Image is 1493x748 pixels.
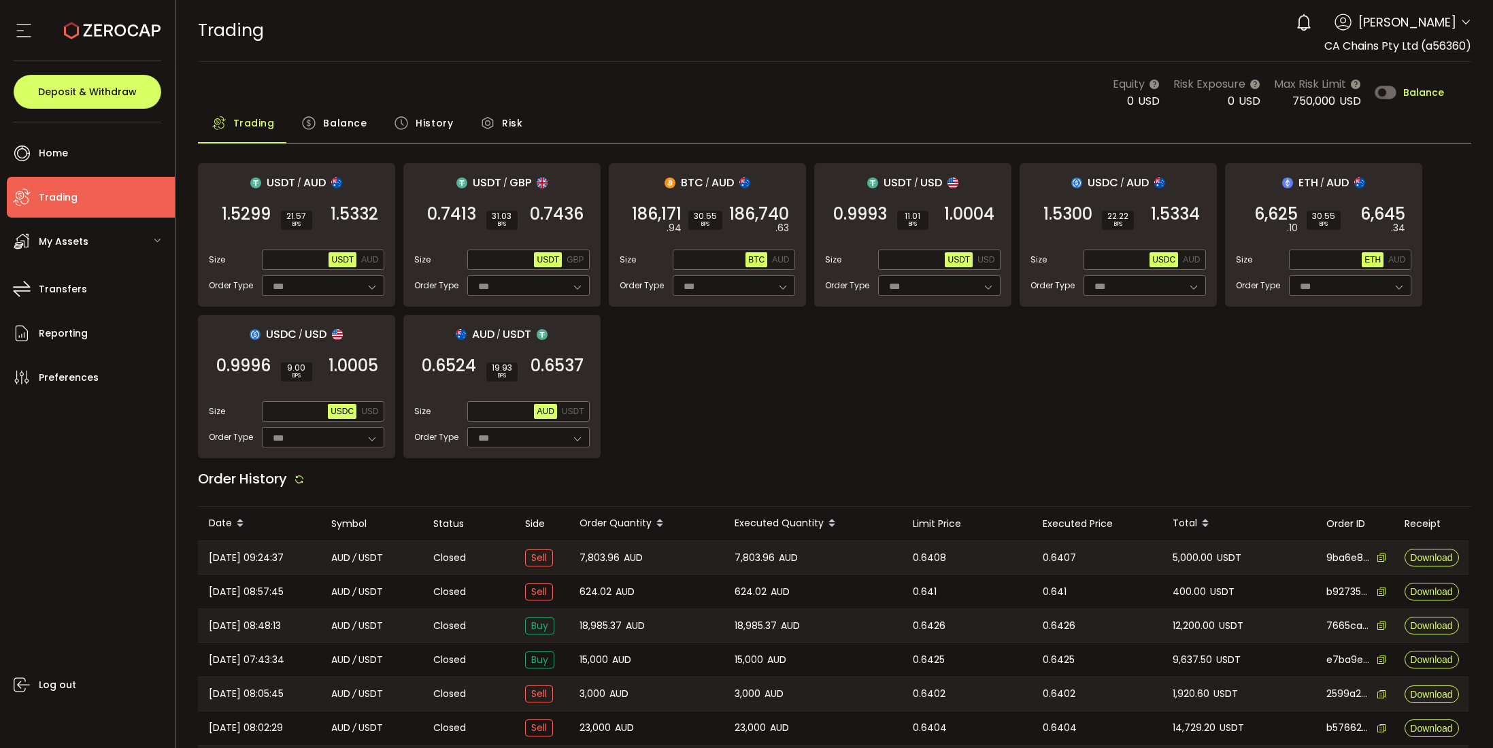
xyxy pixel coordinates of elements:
[1071,177,1082,188] img: usdc_portfolio.svg
[209,720,283,736] span: [DATE] 08:02:29
[1335,601,1493,748] iframe: Chat Widget
[748,255,765,265] span: BTC
[667,221,682,235] em: .94
[1354,177,1365,188] img: aud_portfolio.svg
[735,720,766,736] span: 23,000
[209,550,284,566] span: [DATE] 09:24:37
[331,652,350,668] span: AUD
[537,407,554,416] span: AUD
[1127,93,1134,109] span: 0
[977,255,994,265] span: USD
[329,252,356,267] button: USDT
[1320,177,1324,189] em: /
[1173,686,1209,702] span: 1,920.60
[615,720,634,736] span: AUD
[303,174,326,191] span: AUD
[331,177,342,188] img: aud_portfolio.svg
[299,328,303,341] em: /
[331,686,350,702] span: AUD
[1326,551,1370,565] span: 9ba6e898-b757-436a-9a75-0c757ee03a1f
[525,617,554,634] span: Buy
[711,174,734,191] span: AUD
[771,584,790,600] span: AUD
[514,516,569,532] div: Side
[1173,75,1245,92] span: Risk Exposure
[825,254,841,266] span: Size
[358,618,383,634] span: USDT
[209,652,284,668] span: [DATE] 07:43:34
[914,177,918,189] em: /
[537,177,548,188] img: gbp_portfolio.svg
[1173,720,1215,736] span: 14,729.20
[903,212,923,220] span: 11.01
[1326,619,1370,633] span: 7665ca89-7554-493f-af95-32222863dfaa
[1180,252,1203,267] button: AUD
[1220,720,1244,736] span: USDT
[1405,549,1459,566] button: Download
[567,255,584,265] span: GBP
[944,207,994,221] span: 1.0004
[665,177,675,188] img: btc_portfolio.svg
[329,359,378,373] span: 1.0005
[559,404,587,419] button: USDT
[1339,93,1361,109] span: USD
[1043,207,1092,221] span: 1.5300
[492,212,512,220] span: 31.03
[39,143,68,163] span: Home
[1274,75,1346,92] span: Max Risk Limit
[1173,618,1215,634] span: 12,200.00
[1287,221,1298,235] em: .10
[1216,652,1241,668] span: USDT
[769,252,792,267] button: AUD
[1043,550,1076,566] span: 0.6407
[361,407,378,416] span: USD
[39,279,87,299] span: Transfers
[620,254,636,266] span: Size
[358,584,383,600] span: USDT
[456,329,467,340] img: aud_portfolio.svg
[745,252,767,267] button: BTC
[323,109,367,137] span: Balance
[433,585,466,599] span: Closed
[433,687,466,701] span: Closed
[1405,583,1459,600] button: Download
[1403,88,1444,97] span: Balance
[209,279,253,292] span: Order Type
[1324,38,1471,54] span: CA Chains Pty Ltd (a56360)
[38,87,137,97] span: Deposit & Withdraw
[209,254,225,266] span: Size
[825,279,869,292] span: Order Type
[1312,212,1335,220] span: 30.55
[1138,93,1160,109] span: USD
[352,652,356,668] em: /
[1326,721,1370,735] span: b5766201-d92d-4d89-b14b-a914763fe8c4
[1043,720,1077,736] span: 0.6404
[209,686,284,702] span: [DATE] 08:05:45
[1312,220,1335,228] i: BPS
[331,407,354,416] span: USDC
[1360,207,1405,221] span: 6,645
[286,220,307,228] i: BPS
[620,279,664,292] span: Order Type
[884,174,912,191] span: USDT
[694,220,717,228] i: BPS
[1152,255,1175,265] span: USDC
[1282,177,1293,188] img: eth_portfolio.svg
[331,584,350,600] span: AUD
[729,207,789,221] span: 186,740
[266,326,297,343] span: USDC
[580,686,605,702] span: 3,000
[331,550,350,566] span: AUD
[580,652,608,668] span: 15,000
[286,364,307,372] span: 9.00
[433,653,466,667] span: Closed
[358,686,383,702] span: USDT
[1362,252,1383,267] button: ETH
[286,212,307,220] span: 21.57
[209,405,225,418] span: Size
[767,652,786,668] span: AUD
[1043,584,1067,600] span: 0.641
[433,551,466,565] span: Closed
[537,255,559,265] span: USDT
